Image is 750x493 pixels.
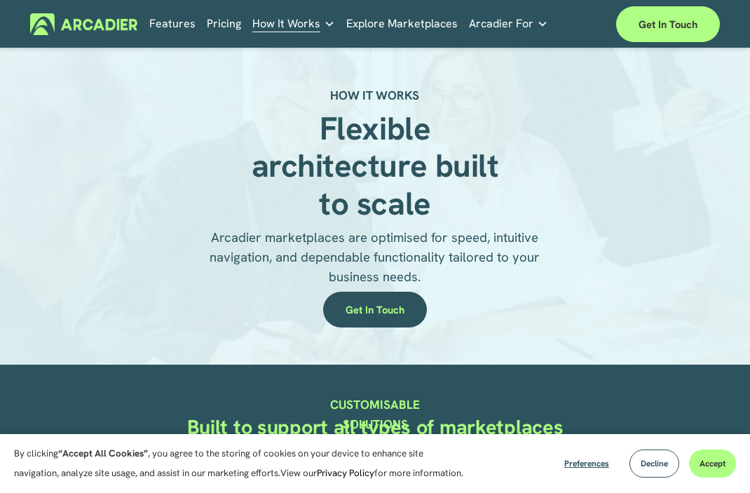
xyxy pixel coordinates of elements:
[330,88,419,103] strong: HOW IT WORKS
[207,13,241,34] a: Pricing
[187,414,564,440] strong: Built to support all types of marketplaces
[14,444,470,483] p: By clicking , you agree to the storing of cookies on your device to enhance site navigation, anal...
[149,13,196,34] a: Features
[58,447,148,459] strong: “Accept All Cookies”
[252,13,335,34] a: folder dropdown
[30,13,137,35] img: Arcadier
[252,107,507,225] strong: Flexible architecture built to scale
[330,397,423,432] strong: CUSTOMISABLE SOLUTIONS
[469,14,533,34] span: Arcadier For
[700,458,725,469] span: Accept
[252,14,320,34] span: How It Works
[629,450,679,478] button: Decline
[346,13,458,34] a: Explore Marketplaces
[564,458,609,469] span: Preferences
[469,13,548,34] a: folder dropdown
[323,292,427,327] a: Get in touch
[616,6,720,42] a: Get in touch
[554,450,620,478] button: Preferences
[641,458,668,469] span: Decline
[689,450,736,478] button: Accept
[210,229,543,285] span: Arcadier marketplaces are optimised for speed, intuitive navigation, and dependable functionality...
[317,467,374,479] a: Privacy Policy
